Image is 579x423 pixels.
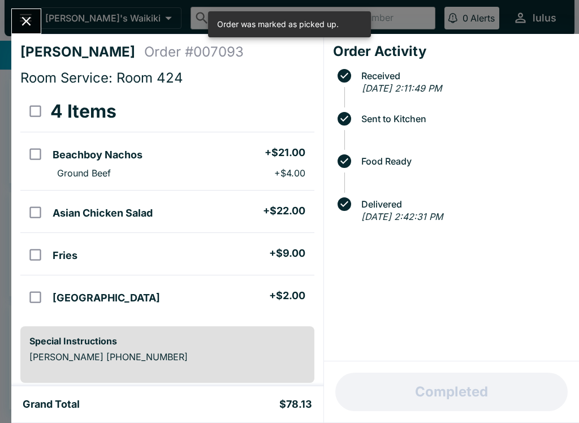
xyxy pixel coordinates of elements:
[20,70,183,86] span: Room Service: Room 424
[57,167,111,179] p: Ground Beef
[20,44,144,61] h4: [PERSON_NAME]
[356,114,570,124] span: Sent to Kitchen
[274,167,305,179] p: + $4.00
[23,398,80,411] h5: Grand Total
[29,335,305,347] h6: Special Instructions
[269,289,305,303] h5: + $2.00
[263,204,305,218] h5: + $22.00
[144,44,244,61] h4: Order # 007093
[356,71,570,81] span: Received
[12,9,41,33] button: Close
[217,15,339,34] div: Order was marked as picked up.
[356,156,570,166] span: Food Ready
[53,148,142,162] h5: Beachboy Nachos
[269,247,305,260] h5: + $9.00
[53,291,160,305] h5: [GEOGRAPHIC_DATA]
[53,206,153,220] h5: Asian Chicken Salad
[361,211,443,222] em: [DATE] 2:42:31 PM
[356,199,570,209] span: Delivered
[279,398,312,411] h5: $78.13
[20,91,314,317] table: orders table
[50,100,116,123] h3: 4 Items
[29,351,305,362] p: [PERSON_NAME] [PHONE_NUMBER]
[265,146,305,159] h5: + $21.00
[53,249,77,262] h5: Fries
[362,83,442,94] em: [DATE] 2:11:49 PM
[333,43,570,60] h4: Order Activity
